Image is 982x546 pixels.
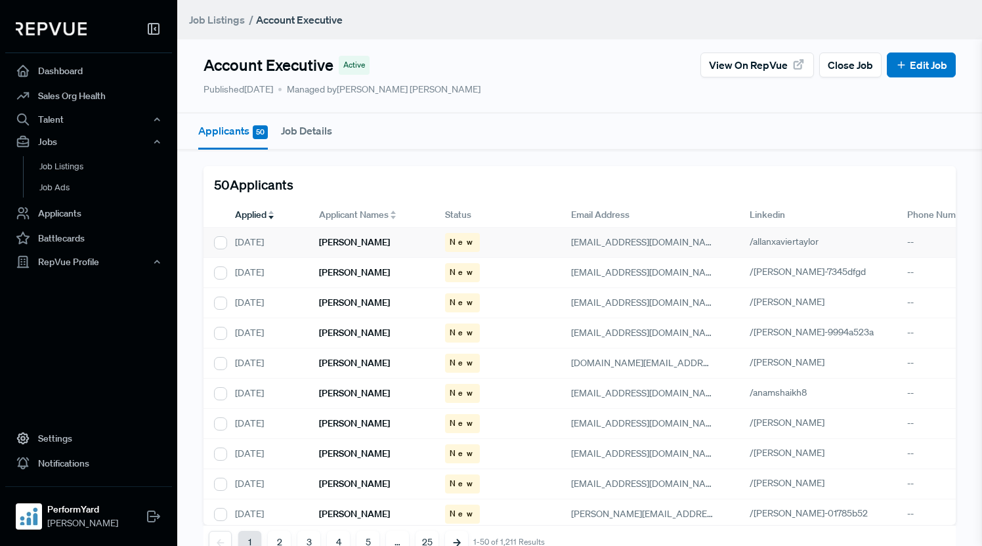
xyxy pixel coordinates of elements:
span: /[PERSON_NAME]-7345dfgd [750,266,866,278]
span: /anamshaikh8 [750,387,807,398]
span: [EMAIL_ADDRESS][DOMAIN_NAME] [571,387,721,399]
span: Managed by [PERSON_NAME] [PERSON_NAME] [278,83,480,96]
span: New [450,417,475,429]
a: /[PERSON_NAME] [750,296,840,308]
span: /[PERSON_NAME] [750,417,824,429]
h6: [PERSON_NAME] [319,358,390,369]
a: /[PERSON_NAME] [750,356,840,368]
div: [DATE] [224,439,309,469]
h6: [PERSON_NAME] [319,388,390,399]
h6: [PERSON_NAME] [319,327,390,339]
span: /[PERSON_NAME]-9994a523a [750,326,874,338]
span: /[PERSON_NAME] [750,447,824,459]
a: Battlecards [5,226,172,251]
span: [EMAIL_ADDRESS][DOMAIN_NAME] [571,266,721,278]
span: New [450,478,475,490]
a: /[PERSON_NAME]-9994a523a [750,326,889,338]
h6: [PERSON_NAME] [319,478,390,490]
span: New [450,448,475,459]
h6: [PERSON_NAME] [319,448,390,459]
a: /allanxaviertaylor [750,236,834,247]
span: [DOMAIN_NAME][EMAIL_ADDRESS][DOMAIN_NAME] [571,357,794,369]
h6: [PERSON_NAME] [319,237,390,248]
div: [DATE] [224,288,309,318]
a: Applicants [5,201,172,226]
h6: [PERSON_NAME] [319,509,390,520]
span: New [450,266,475,278]
span: /[PERSON_NAME]-01785b52 [750,507,868,519]
div: [DATE] [224,499,309,530]
a: PerformYardPerformYard[PERSON_NAME] [5,486,172,535]
button: Applicants [198,114,268,150]
span: /allanxaviertaylor [750,236,819,247]
strong: PerformYard [47,503,118,516]
span: 50 [253,125,268,139]
span: Linkedin [750,208,785,222]
p: Published [DATE] [203,83,273,96]
span: [EMAIL_ADDRESS][DOMAIN_NAME] [571,478,721,490]
div: [DATE] [224,379,309,409]
a: Job Listings [23,156,190,177]
span: / [249,13,253,26]
div: [DATE] [224,228,309,258]
a: /[PERSON_NAME]-7345dfgd [750,266,881,278]
h5: 50 Applicants [214,177,293,192]
a: /anamshaikh8 [750,387,822,398]
button: Close Job [819,52,882,77]
a: /[PERSON_NAME]-01785b52 [750,507,883,519]
span: [EMAIL_ADDRESS][DOMAIN_NAME] [571,327,721,339]
span: Active [343,59,365,71]
span: [PERSON_NAME] [47,516,118,530]
button: Job Details [281,114,332,148]
span: New [450,357,475,369]
span: [EMAIL_ADDRESS][DOMAIN_NAME] [571,448,721,459]
strong: Account Executive [256,13,343,26]
span: New [450,327,475,339]
a: /[PERSON_NAME] [750,417,840,429]
span: /[PERSON_NAME] [750,356,824,368]
span: [EMAIL_ADDRESS][DOMAIN_NAME] [571,297,721,308]
button: Talent [5,108,172,131]
span: New [450,508,475,520]
span: [EMAIL_ADDRESS][DOMAIN_NAME] [571,417,721,429]
h6: [PERSON_NAME] [319,418,390,429]
span: /[PERSON_NAME] [750,477,824,489]
span: New [450,236,475,248]
span: [PERSON_NAME][EMAIL_ADDRESS][DOMAIN_NAME] [571,508,792,520]
a: Sales Org Health [5,83,172,108]
div: [DATE] [224,318,309,348]
a: Job Ads [23,177,190,198]
span: Status [445,208,471,222]
div: Toggle SortBy [309,203,435,228]
span: Close Job [828,57,873,73]
div: [DATE] [224,469,309,499]
h6: [PERSON_NAME] [319,267,390,278]
h6: [PERSON_NAME] [319,297,390,308]
img: RepVue [16,22,87,35]
a: Settings [5,426,172,451]
span: Applicant Names [319,208,389,222]
span: New [450,387,475,399]
span: /[PERSON_NAME] [750,296,824,308]
span: Phone Number [907,208,970,222]
span: Email Address [571,208,630,222]
button: Jobs [5,131,172,153]
a: Notifications [5,451,172,476]
div: Toggle SortBy [224,203,309,228]
span: [EMAIL_ADDRESS][DOMAIN_NAME] [571,236,721,248]
a: Dashboard [5,58,172,83]
div: [DATE] [224,409,309,439]
button: Edit Job [887,52,956,77]
img: PerformYard [18,506,39,527]
a: /[PERSON_NAME] [750,447,840,459]
button: RepVue Profile [5,251,172,273]
button: View on RepVue [700,52,814,77]
a: Edit Job [895,57,947,73]
span: View on RepVue [709,57,788,73]
a: Job Listings [189,12,245,28]
span: New [450,297,475,308]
